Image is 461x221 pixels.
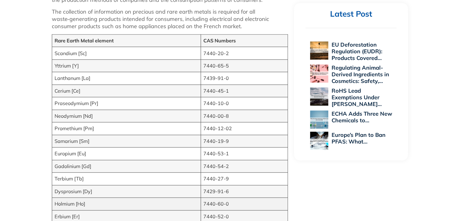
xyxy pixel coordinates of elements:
td: Yttrium [Y] [52,59,201,72]
td: Praseodymium [Pr] [52,97,201,110]
td: 7440-27-9 [201,173,288,185]
td: Holmium [Ho] [52,198,201,210]
td: 7440-19-9 [201,135,288,147]
a: Europe’s Plan to Ban PFAS: What… [331,131,385,145]
img: Regulating Animal-Derived Ingredients in Cosmetics: Safety, Labelling, and Compliance [310,64,328,83]
img: EU Deforestation Regulation (EUDR): Products Covered and Compliance Essentials [310,41,328,60]
td: Cerium [Ce] [52,84,201,97]
a: Regulating Animal-Derived Ingredients in Cosmetics: Safety,… [331,64,389,84]
td: Lanthanum [La] [52,72,201,84]
strong: CAS Numbers [203,38,236,44]
a: ECHA Adds Three New Chemicals to… [331,110,392,124]
td: 7440-12-02 [201,122,288,135]
td: Europium [Eu] [52,147,201,160]
td: Promethium [Pm] [52,122,201,135]
td: 7439-91-0 [201,72,288,84]
td: 7440-00-8 [201,110,288,122]
td: 7440-54-2 [201,160,288,172]
td: 7440-65-5 [201,59,288,72]
p: The collection of information on precious and rare earth metals is required for all waste‑generat... [52,8,288,30]
td: Neodymium [Nd] [52,110,201,122]
td: Terbium [Tb] [52,173,201,185]
td: 7440-45-1 [201,84,288,97]
td: Scandium [Sc] [52,47,201,59]
td: 7440-53-1 [201,147,288,160]
img: ECHA Adds Three New Chemicals to REACH Candidate List in June 2025 [310,110,328,129]
img: Europe’s Plan to Ban PFAS: What It Means for Industry and Consumers [310,132,328,150]
td: Samarium [Sm] [52,135,201,147]
img: RoHS Lead Exemptions Under Annex III A Guide for 2025 to 2027 [310,87,328,106]
td: 7429-91-6 [201,185,288,197]
td: Dysprosium [Dy] [52,185,201,197]
a: EU Deforestation Regulation (EUDR): Products Covered… [331,41,382,61]
strong: Rare Earth Metal element [55,38,114,44]
td: 7440-60-0 [201,198,288,210]
td: 7440-20-2 [201,47,288,59]
h2: Latest Post [306,9,396,19]
td: 7440-10-0 [201,97,288,110]
td: Gadolinium [Gd] [52,160,201,172]
a: RoHS Lead Exemptions Under [PERSON_NAME]… [331,87,381,107]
